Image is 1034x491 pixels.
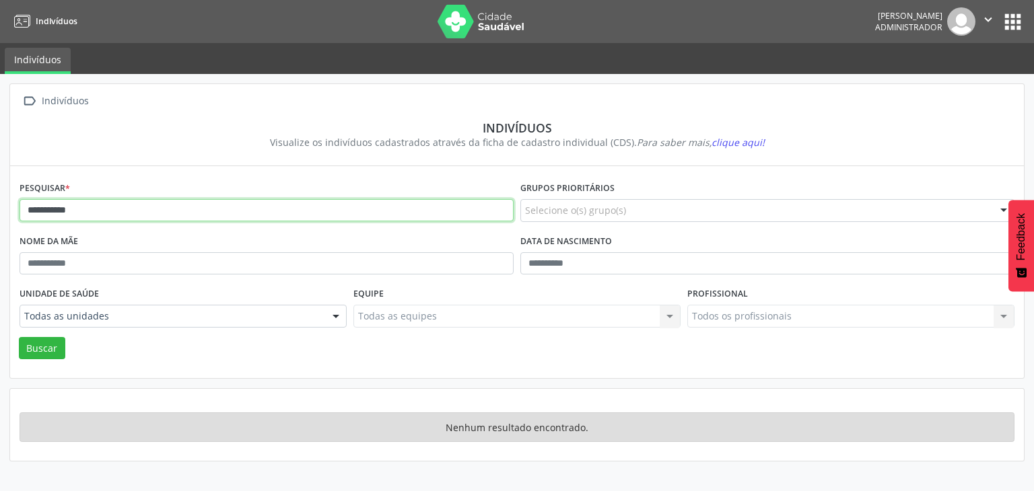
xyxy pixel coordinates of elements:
[947,7,975,36] img: img
[9,10,77,32] a: Indivíduos
[24,309,319,323] span: Todas as unidades
[29,135,1005,149] div: Visualize os indivíduos cadastrados através da ficha de cadastro individual (CDS).
[687,284,748,305] label: Profissional
[20,231,78,252] label: Nome da mãe
[20,91,39,111] i: 
[39,91,91,111] div: Indivíduos
[525,203,626,217] span: Selecione o(s) grupo(s)
[875,22,942,33] span: Administrador
[520,231,612,252] label: Data de nascimento
[29,120,1005,135] div: Indivíduos
[975,7,1001,36] button: 
[36,15,77,27] span: Indivíduos
[19,337,65,360] button: Buscar
[1001,10,1025,34] button: apps
[1008,200,1034,291] button: Feedback - Mostrar pesquisa
[20,178,70,199] label: Pesquisar
[353,284,384,305] label: Equipe
[981,12,996,27] i: 
[1015,213,1027,260] span: Feedback
[712,136,765,149] span: clique aqui!
[5,48,71,74] a: Indivíduos
[20,91,91,111] a:  Indivíduos
[20,412,1014,442] div: Nenhum resultado encontrado.
[20,284,99,305] label: Unidade de saúde
[520,178,615,199] label: Grupos prioritários
[637,136,765,149] i: Para saber mais,
[875,10,942,22] div: [PERSON_NAME]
